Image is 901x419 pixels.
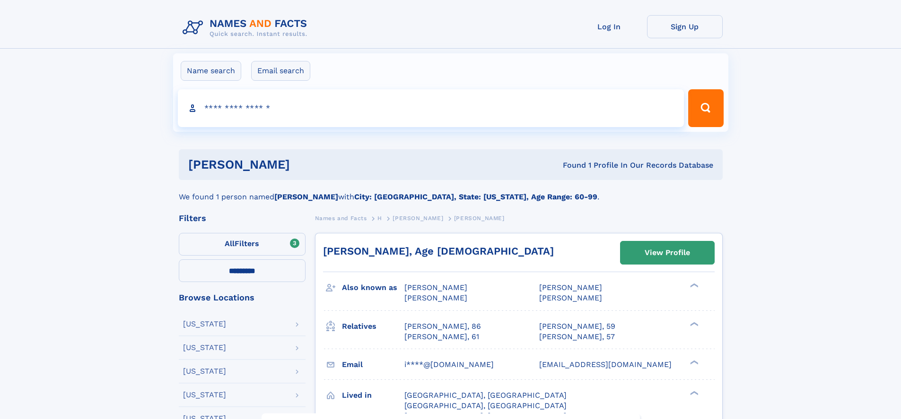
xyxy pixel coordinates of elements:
[539,360,672,369] span: [EMAIL_ADDRESS][DOMAIN_NAME]
[377,212,382,224] a: H
[393,215,443,222] span: [PERSON_NAME]
[404,293,467,302] span: [PERSON_NAME]
[688,321,699,327] div: ❯
[315,212,367,224] a: Names and Facts
[688,359,699,365] div: ❯
[342,280,404,296] h3: Also known as
[377,215,382,222] span: H
[179,180,723,203] div: We found 1 person named with .
[454,215,505,222] span: [PERSON_NAME]
[539,332,615,342] a: [PERSON_NAME], 57
[539,321,615,332] a: [PERSON_NAME], 59
[179,233,306,256] label: Filters
[645,242,690,264] div: View Profile
[688,282,699,289] div: ❯
[539,283,602,292] span: [PERSON_NAME]
[342,357,404,373] h3: Email
[178,89,684,127] input: search input
[404,283,467,292] span: [PERSON_NAME]
[323,245,554,257] a: [PERSON_NAME], Age [DEMOGRAPHIC_DATA]
[183,320,226,328] div: [US_STATE]
[688,390,699,396] div: ❯
[183,368,226,375] div: [US_STATE]
[183,344,226,351] div: [US_STATE]
[393,212,443,224] a: [PERSON_NAME]
[404,332,479,342] a: [PERSON_NAME], 61
[342,387,404,403] h3: Lived in
[404,391,567,400] span: [GEOGRAPHIC_DATA], [GEOGRAPHIC_DATA]
[179,214,306,222] div: Filters
[181,61,241,81] label: Name search
[426,160,713,171] div: Found 1 Profile In Our Records Database
[539,293,602,302] span: [PERSON_NAME]
[688,89,723,127] button: Search Button
[621,241,714,264] a: View Profile
[571,15,647,38] a: Log In
[647,15,723,38] a: Sign Up
[404,321,481,332] a: [PERSON_NAME], 86
[225,239,235,248] span: All
[404,401,567,410] span: [GEOGRAPHIC_DATA], [GEOGRAPHIC_DATA]
[274,192,338,201] b: [PERSON_NAME]
[251,61,310,81] label: Email search
[342,318,404,334] h3: Relatives
[354,192,597,201] b: City: [GEOGRAPHIC_DATA], State: [US_STATE], Age Range: 60-99
[188,159,427,171] h1: [PERSON_NAME]
[183,391,226,399] div: [US_STATE]
[179,293,306,302] div: Browse Locations
[179,15,315,41] img: Logo Names and Facts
